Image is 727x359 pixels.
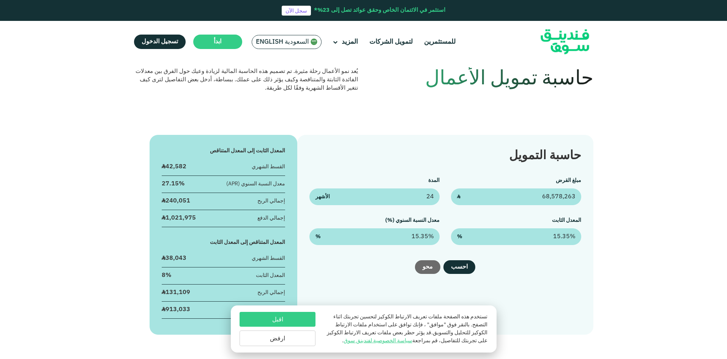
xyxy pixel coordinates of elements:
span: تسجيل الدخول [142,39,178,44]
a: سجل الآن [282,6,311,16]
div: إجمالي الربح [257,289,285,297]
span: قد يؤثر حظر بعض ملفات تعريف الارتباط الكوكيز على تجربتك [327,330,487,343]
div: 27.15% [162,180,185,188]
label: مبلغ القرض [556,178,581,183]
div: القسط الشهري [252,255,285,263]
img: Logo [528,23,602,61]
div: إجمالي الربح [257,197,285,205]
div: المعدل المتناقص إلى المعدل الثابت [162,239,285,247]
label: المدة [428,178,440,183]
div: 8% [162,271,171,280]
span: للتفاصيل، قم بمراجعة . [342,338,460,343]
label: المعدل الثابت [552,218,581,223]
span: 240,051 [166,198,190,204]
span: % [457,233,462,241]
span: 913,033 [166,307,190,312]
div: إجمالي الدفع [257,214,285,222]
div: المعدل الثابت إلى المعدل المتناقص [162,147,285,155]
span: المزيد [342,39,358,45]
div: ʢ [162,214,196,222]
a: لتمويل الشركات [367,36,415,48]
div: معدل النسبة السنوي (APR) [226,180,285,188]
div: ʢ [162,288,190,297]
span: السعودية English [256,38,309,46]
div: يُعد نمو الأعمال رحلة مثيرة. تم تصميم هذه الحاسبة المالية لزيادة وعيك حول الفرق بين معدلات الفائد... [134,67,358,92]
a: سياسة الخصوصية لفندينق سوق [344,338,412,343]
div: ʢ [162,163,186,171]
a: تسجيل الدخول [134,35,186,49]
div: استثمر في الائتمان الخاص وحقق عوائد تصل إلى 23%* [314,6,445,15]
button: احسب [443,260,475,274]
img: SA Flag [311,38,317,45]
span: ʢ [457,193,460,201]
div: القسط الشهري [252,163,285,171]
span: 38,043 [166,255,186,261]
span: ابدأ [214,39,221,44]
div: ʢ [162,197,190,205]
button: محو [415,260,440,274]
div: حاسبة التمويل [309,147,581,165]
button: اقبل [240,312,315,327]
span: 42,582 [166,164,186,169]
span: % [315,233,321,241]
span: 131,109 [166,289,190,295]
span: الأشهر [315,193,330,201]
span: 1,021,975 [166,215,196,221]
h1: حاسبة تمويل الأعمال [369,67,593,91]
label: معدل النسبة السنوي (%) [385,218,440,223]
div: ʢ [162,305,190,314]
div: المعدل الثابت [256,272,285,280]
div: ʢ [162,254,186,263]
p: تستخدم هذه الصفحة ملفات تعريف الارتباط الكوكيز لتحسين تجربتك اثناء التصفح. بالنقر فوق "موافق" ، ف... [323,313,487,345]
button: ارفض [240,331,315,346]
a: للمستثمرين [422,36,457,48]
